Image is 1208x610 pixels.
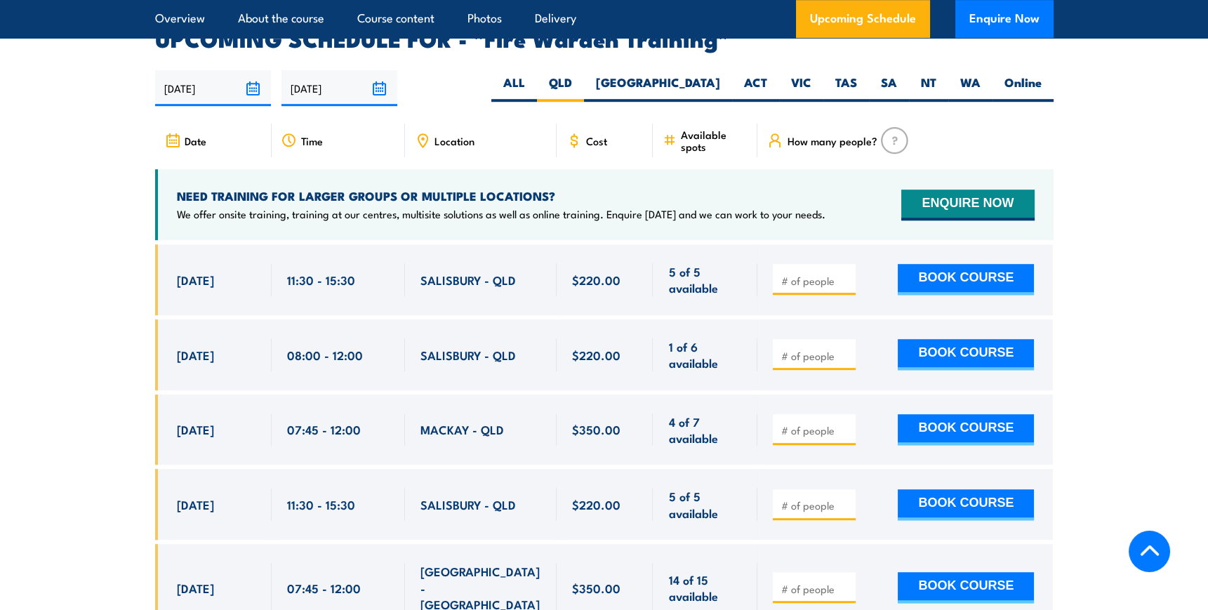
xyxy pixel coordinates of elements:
label: NT [909,74,948,102]
label: QLD [537,74,584,102]
span: SALISBURY - QLD [420,496,516,512]
span: 1 of 6 available [668,338,742,371]
span: SALISBURY - QLD [420,272,516,288]
span: Location [434,135,474,147]
input: # of people [781,582,851,596]
button: BOOK COURSE [898,339,1034,370]
span: 07:45 - 12:00 [287,421,361,437]
span: 14 of 15 available [668,571,742,604]
span: $350.00 [572,580,620,596]
h4: NEED TRAINING FOR LARGER GROUPS OR MULTIPLE LOCATIONS? [177,188,825,204]
span: [DATE] [177,580,214,596]
span: $350.00 [572,421,620,437]
span: MACKAY - QLD [420,421,504,437]
span: 4 of 7 available [668,413,742,446]
button: BOOK COURSE [898,489,1034,520]
span: $220.00 [572,347,620,363]
span: 5 of 5 available [668,488,742,521]
button: BOOK COURSE [898,414,1034,445]
input: From date [155,70,271,106]
span: Available spots [681,128,748,152]
label: TAS [823,74,869,102]
label: Online [993,74,1054,102]
span: 11:30 - 15:30 [287,496,355,512]
input: # of people [781,423,851,437]
label: VIC [779,74,823,102]
input: To date [281,70,397,106]
p: We offer onsite training, training at our centres, multisite solutions as well as online training... [177,207,825,221]
span: $220.00 [572,272,620,288]
span: [DATE] [177,421,214,437]
span: 11:30 - 15:30 [287,272,355,288]
button: BOOK COURSE [898,572,1034,603]
span: [DATE] [177,272,214,288]
span: Date [185,135,206,147]
label: ALL [491,74,537,102]
label: WA [948,74,993,102]
h2: UPCOMING SCHEDULE FOR - "Fire Warden Training" [155,28,1054,48]
span: [DATE] [177,347,214,363]
label: [GEOGRAPHIC_DATA] [584,74,732,102]
label: SA [869,74,909,102]
input: # of people [781,498,851,512]
label: ACT [732,74,779,102]
span: $220.00 [572,496,620,512]
span: SALISBURY - QLD [420,347,516,363]
button: ENQUIRE NOW [901,190,1034,220]
span: Cost [586,135,607,147]
span: [DATE] [177,496,214,512]
span: 08:00 - 12:00 [287,347,363,363]
span: 07:45 - 12:00 [287,580,361,596]
span: Time [301,135,323,147]
span: 5 of 5 available [668,263,742,296]
span: How many people? [787,135,877,147]
input: # of people [781,349,851,363]
input: # of people [781,274,851,288]
button: BOOK COURSE [898,264,1034,295]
